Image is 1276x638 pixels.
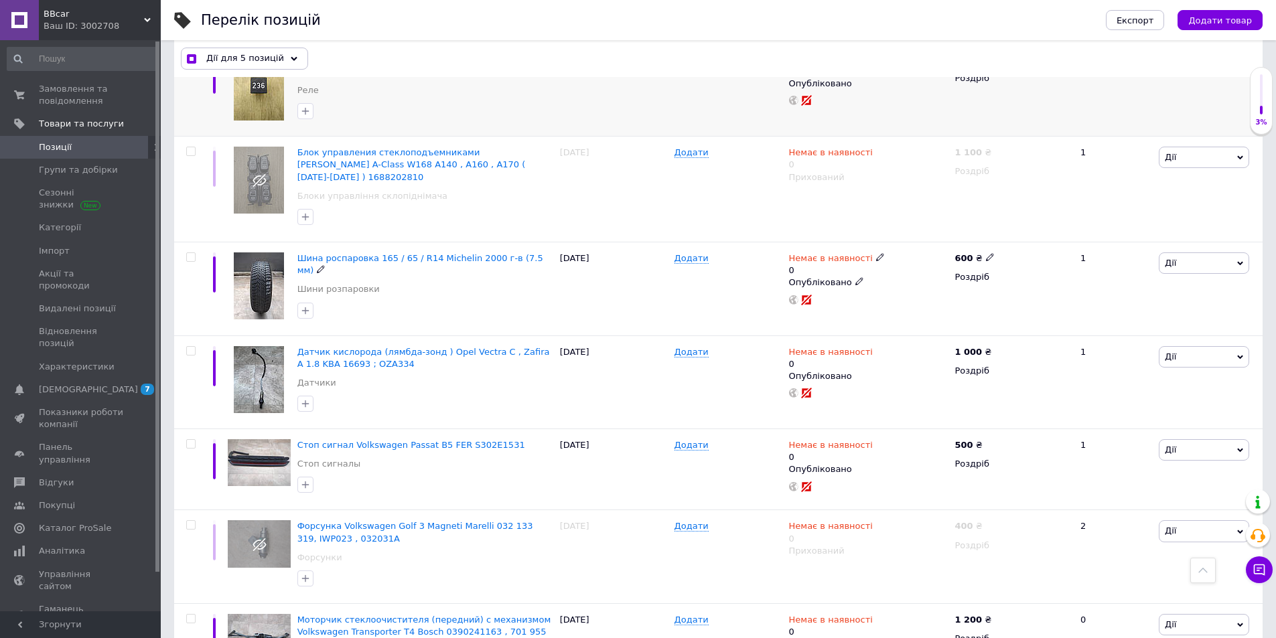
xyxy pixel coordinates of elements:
[954,147,991,159] div: ₴
[789,347,873,361] span: Немає в наявності
[297,458,361,470] a: Стоп сигналы
[557,137,671,242] div: [DATE]
[557,510,671,604] div: [DATE]
[789,440,873,454] span: Немає в наявності
[954,253,973,263] b: 600
[39,545,85,557] span: Аналітика
[675,521,709,532] span: Додати
[39,187,124,211] span: Сезонні знижки
[954,365,1069,377] div: Роздріб
[39,441,124,465] span: Панель управління
[39,406,124,430] span: Показники роботи компанії
[789,615,873,629] span: Немає в наявності
[1165,152,1176,162] span: Дії
[954,540,1069,552] div: Роздріб
[39,325,124,349] span: Відновлення позицій
[297,84,319,96] a: Реле
[557,43,671,137] div: [DATE]
[297,377,336,389] a: Датчики
[201,13,321,27] div: Перелік позицій
[44,20,161,32] div: Ваш ID: 3002708
[954,458,1069,470] div: Роздріб
[789,253,873,267] span: Немає в наявності
[1072,137,1155,242] div: 1
[789,171,948,183] div: Прихований
[675,615,709,625] span: Додати
[675,253,709,264] span: Додати
[954,147,982,157] b: 1 100
[675,347,709,357] span: Додати
[39,499,75,511] span: Покупці
[954,347,982,357] b: 1 000
[297,147,526,181] a: Блок управления стеклоподъемниками [PERSON_NAME] A-Class W168 A140 , A160 , A170 ( [DATE]-[DATE] ...
[141,384,154,395] span: 7
[39,384,138,396] span: [DEMOGRAPHIC_DATA]
[789,147,873,171] div: 0
[1072,335,1155,429] div: 1
[789,463,948,475] div: Опубліковано
[7,47,158,71] input: Пошук
[297,521,533,543] a: Форсунка Volkswagen Golf 3 Magneti Marelli 032 133 319, IWP023 , 032031А
[1251,118,1272,127] div: 3%
[39,603,124,627] span: Гаманець компанії
[954,271,1069,283] div: Роздріб
[1072,510,1155,604] div: 2
[1106,10,1165,30] button: Експорт
[1188,15,1252,25] span: Додати товар
[297,253,543,275] a: Шина роспаровка 165 / 65 / R14 Michelin 2000 г-в (7.5 мм)
[1072,242,1155,335] div: 1
[297,347,550,369] a: Датчик кислорода (лямбда-зонд ) Opel Vectra C , Zafira A 1.8 KBA 16693 ; OZA334
[228,439,291,486] img: Стоп сигнал Volkswagen Passat B5 FER S302E1531
[675,147,709,158] span: Додати
[39,361,115,373] span: Характеристики
[954,440,973,450] b: 500
[954,521,973,531] b: 400
[954,165,1069,177] div: Роздріб
[1178,10,1263,30] button: Додати товар
[954,614,991,626] div: ₴
[1072,43,1155,137] div: 1
[206,53,284,65] span: Дії для 5 позицій
[1165,445,1176,455] span: Дії
[39,303,116,315] span: Видалені позиції
[789,520,873,544] div: 0
[1165,351,1176,362] span: Дії
[39,164,118,176] span: Групи та добірки
[1246,556,1273,583] button: Чат з покупцем
[557,242,671,335] div: [DATE]
[954,252,994,264] div: ₴
[39,268,124,292] span: Акції та промокоди
[1165,258,1176,268] span: Дії
[1072,429,1155,510] div: 1
[39,83,124,107] span: Замовлення та повідомлення
[1117,15,1154,25] span: Експорт
[297,440,525,450] a: Стоп сигнал Volkswagen Passat B5 FER S302E1531
[234,252,284,319] img: Шина роспаровка 165 / 65 / R14 Michelin 2000 г-в (7.5 мм)
[789,147,873,161] span: Немає в наявності
[234,54,284,121] img: Реле 236 ( времени включения вентилятора ) Volkswagen, Audi, Seat, Skoda 443 955 532А
[675,440,709,451] span: Додати
[297,190,447,202] a: Блоки управління склопіднімача
[39,477,74,489] span: Відгуки
[39,568,124,592] span: Управління сайтом
[789,439,873,463] div: 0
[789,346,873,370] div: 0
[297,552,342,564] a: Форсунки
[557,335,671,429] div: [DATE]
[789,370,948,382] div: Опубліковано
[39,222,81,234] span: Категорії
[228,520,291,567] img: Форсунка Volkswagen Golf 3 Magneti Marelli 032 133 319, IWP023 , 032031А
[39,141,72,153] span: Позиції
[789,276,948,289] div: Опубліковано
[954,439,982,451] div: ₴
[954,520,982,532] div: ₴
[234,147,284,214] img: Блок управления стеклоподъемниками Mercedes-Benz A-Class W168 A140 , A160 , A170 ( 1997-2004 ) 16...
[789,521,873,535] span: Немає в наявності
[557,429,671,510] div: [DATE]
[789,614,873,638] div: 0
